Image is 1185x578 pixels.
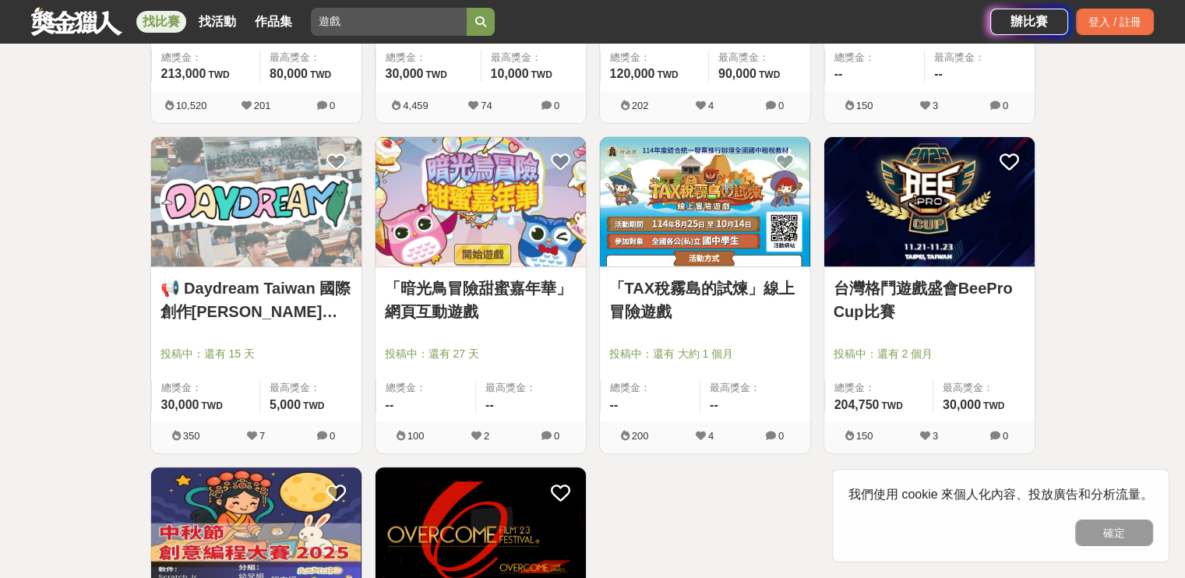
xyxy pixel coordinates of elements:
[834,50,915,65] span: 總獎金：
[708,100,714,111] span: 4
[657,69,678,80] span: TWD
[856,100,873,111] span: 150
[270,398,301,411] span: 5,000
[176,100,207,111] span: 10,520
[632,430,649,442] span: 200
[407,430,425,442] span: 100
[303,400,324,411] span: TWD
[1075,520,1153,546] button: 確定
[834,277,1025,323] a: 台灣格鬥遊戲盛會BeePro Cup比賽
[151,137,361,268] a: Cover Image
[491,50,577,65] span: 最高獎金：
[600,137,810,267] img: Cover Image
[824,137,1035,267] img: Cover Image
[856,430,873,442] span: 150
[259,430,265,442] span: 7
[1003,430,1008,442] span: 0
[778,100,784,111] span: 0
[933,100,938,111] span: 3
[376,137,586,268] a: Cover Image
[160,346,352,362] span: 投稿中：還有 15 天
[710,380,801,396] span: 最高獎金：
[708,430,714,442] span: 4
[718,67,756,80] span: 90,000
[136,11,186,33] a: 找比賽
[485,398,494,411] span: --
[609,277,801,323] a: 「TAX稅霧島的試煉」線上冒險遊戲
[386,398,394,411] span: --
[192,11,242,33] a: 找活動
[330,100,335,111] span: 0
[270,67,308,80] span: 80,000
[632,100,649,111] span: 202
[834,67,843,80] span: --
[386,67,424,80] span: 30,000
[881,400,902,411] span: TWD
[610,50,699,65] span: 總獎金：
[1003,100,1008,111] span: 0
[385,346,577,362] span: 投稿中：還有 27 天
[270,380,352,396] span: 最高獎金：
[385,277,577,323] a: 「暗光鳥冒險甜蜜嘉年華」網頁互動遊戲
[161,380,250,396] span: 總獎金：
[834,380,923,396] span: 總獎金：
[778,430,784,442] span: 0
[310,69,331,80] span: TWD
[834,346,1025,362] span: 投稿中：還有 2 個月
[481,100,492,111] span: 74
[485,380,577,396] span: 最高獎金：
[710,398,718,411] span: --
[554,100,559,111] span: 0
[484,430,489,442] span: 2
[943,398,981,411] span: 30,000
[834,398,880,411] span: 204,750
[201,400,222,411] span: TWD
[161,67,206,80] span: 213,000
[554,430,559,442] span: 0
[425,69,446,80] span: TWD
[943,380,1025,396] span: 最高獎金：
[376,137,586,267] img: Cover Image
[824,137,1035,268] a: Cover Image
[609,346,801,362] span: 投稿中：還有 大約 1 個月
[600,137,810,268] a: Cover Image
[386,380,467,396] span: 總獎金：
[161,50,250,65] span: 總獎金：
[160,277,352,323] a: 📢 Daydream Taiwan 國際創作[PERSON_NAME]天做出人生的第一款遊戲吧！
[183,430,200,442] span: 350
[934,50,1025,65] span: 最高獎金：
[933,430,938,442] span: 3
[311,8,467,36] input: 全球自行車設計比賽
[718,50,801,65] span: 最高獎金：
[759,69,780,80] span: TWD
[208,69,229,80] span: TWD
[983,400,1004,411] span: TWD
[1076,9,1154,35] div: 登入 / 註冊
[249,11,298,33] a: 作品集
[161,398,199,411] span: 30,000
[403,100,429,111] span: 4,459
[270,50,352,65] span: 最高獎金：
[848,488,1153,501] span: 我們使用 cookie 來個人化內容、投放廣告和分析流量。
[330,430,335,442] span: 0
[610,67,655,80] span: 120,000
[491,67,529,80] span: 10,000
[531,69,552,80] span: TWD
[254,100,271,111] span: 201
[386,50,471,65] span: 總獎金：
[610,398,619,411] span: --
[151,137,361,267] img: Cover Image
[934,67,943,80] span: --
[610,380,691,396] span: 總獎金：
[990,9,1068,35] a: 辦比賽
